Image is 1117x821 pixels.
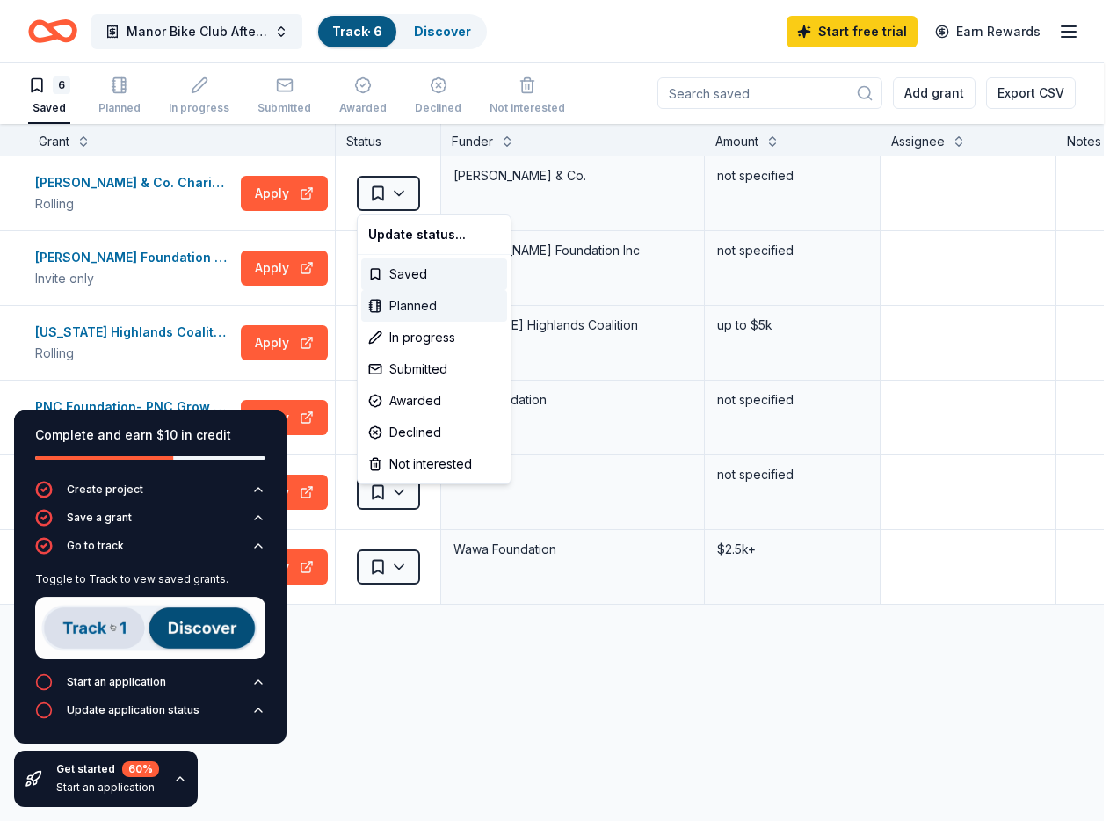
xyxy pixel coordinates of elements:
div: Submitted [361,353,507,385]
div: Update status... [361,219,507,251]
div: Not interested [361,448,507,480]
div: Declined [361,417,507,448]
div: In progress [361,322,507,353]
div: Saved [361,258,507,290]
div: Planned [361,290,507,322]
div: Awarded [361,385,507,417]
